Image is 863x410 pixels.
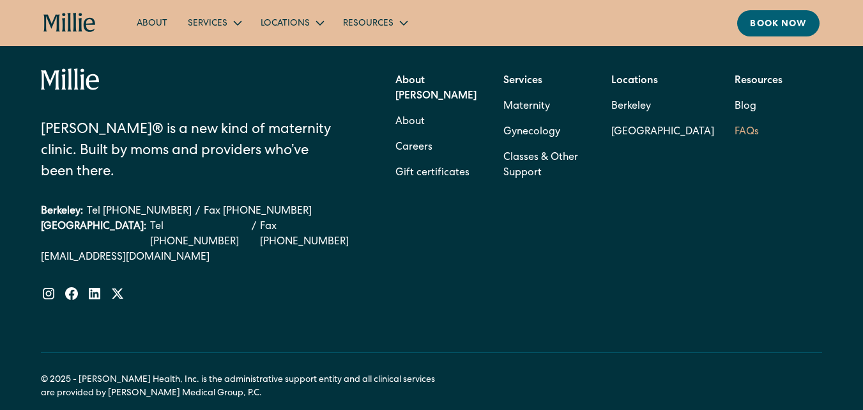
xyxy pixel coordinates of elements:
a: [EMAIL_ADDRESS][DOMAIN_NAME] [41,250,361,265]
div: Services [188,17,227,31]
div: Services [178,12,250,33]
div: Resources [343,17,393,31]
div: [PERSON_NAME]® is a new kind of maternity clinic. Built by moms and providers who’ve been there. [41,120,342,184]
strong: About [PERSON_NAME] [395,76,477,102]
a: About [126,12,178,33]
a: Maternity [503,94,550,120]
a: Gynecology [503,120,560,145]
strong: Locations [611,76,658,86]
div: © 2025 - [PERSON_NAME] Health, Inc. is the administrative support entity and all clinical service... [41,374,450,400]
div: Locations [250,12,333,33]
a: Fax [PHONE_NUMBER] [204,204,312,219]
strong: Resources [735,76,783,86]
a: Fax [PHONE_NUMBER] [260,219,361,250]
div: [GEOGRAPHIC_DATA]: [41,219,146,250]
a: Tel [PHONE_NUMBER] [150,219,248,250]
a: [GEOGRAPHIC_DATA] [611,120,714,145]
a: Gift certificates [395,161,470,186]
div: / [252,219,256,250]
strong: Services [503,76,542,86]
a: home [43,13,96,33]
a: Tel [PHONE_NUMBER] [87,204,192,219]
a: Classes & Other Support [503,145,591,186]
a: About [395,109,425,135]
a: Careers [395,135,432,161]
a: FAQs [735,120,759,145]
a: Book now [737,10,820,36]
a: Berkeley [611,94,714,120]
div: Resources [333,12,416,33]
a: Blog [735,94,756,120]
div: Book now [750,18,807,31]
div: Locations [261,17,310,31]
div: Berkeley: [41,204,83,219]
div: / [195,204,200,219]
